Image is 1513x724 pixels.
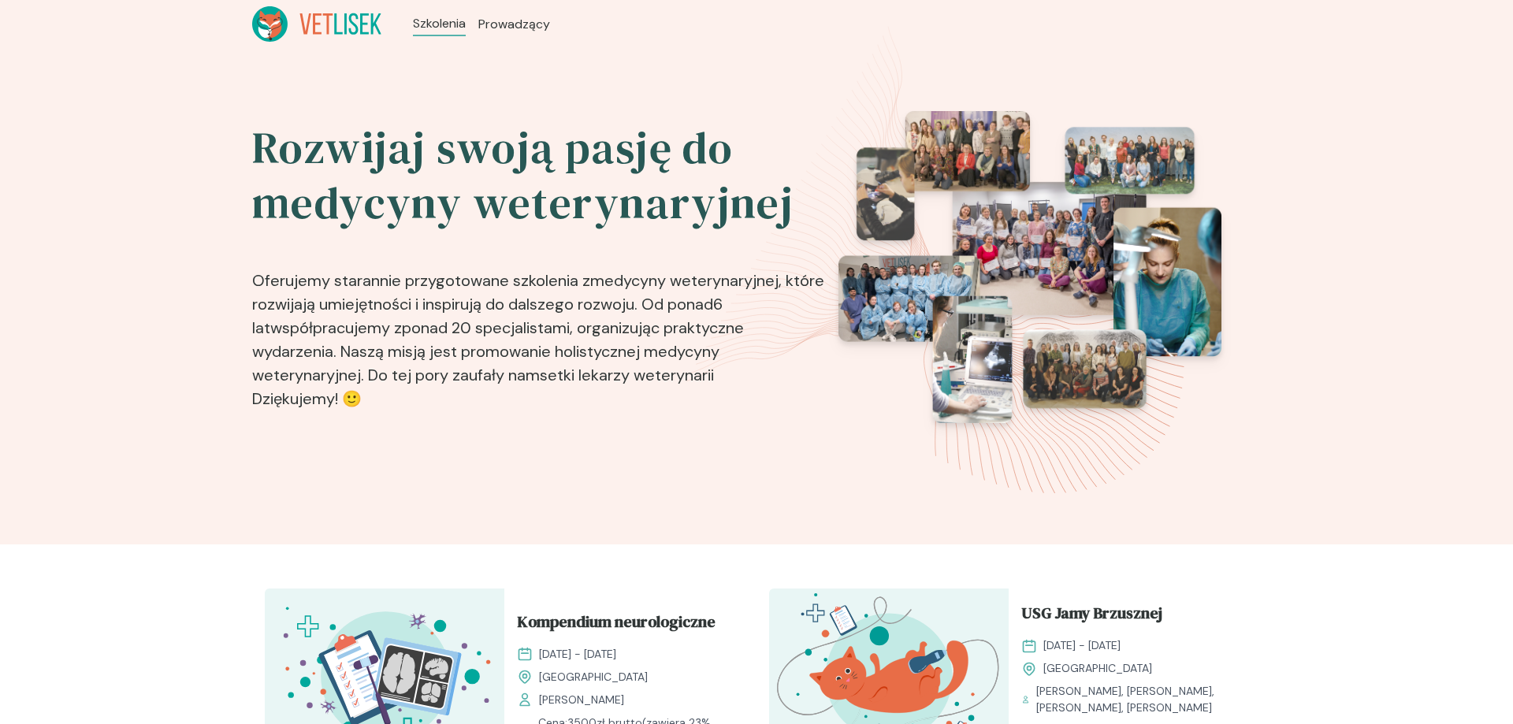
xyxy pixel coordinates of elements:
[252,121,827,231] h2: Rozwijaj swoją pasję do medycyny weterynaryjnej
[1043,637,1121,654] span: [DATE] - [DATE]
[838,111,1221,423] img: eventsPhotosRoll2.png
[539,669,648,685] span: [GEOGRAPHIC_DATA]
[590,270,779,291] b: medycyny weterynaryjnej
[413,14,466,33] a: Szkolenia
[1036,683,1236,716] span: [PERSON_NAME], [PERSON_NAME], [PERSON_NAME], [PERSON_NAME]
[1021,601,1236,631] a: USG Jamy Brzusznej
[517,610,731,640] a: Kompendium neurologiczne
[1021,601,1162,631] span: USG Jamy Brzusznej
[539,692,624,708] span: [PERSON_NAME]
[539,646,616,663] span: [DATE] - [DATE]
[252,243,827,417] p: Oferujemy starannie przygotowane szkolenia z , które rozwijają umiejętności i inspirują do dalsze...
[478,15,550,34] a: Prowadzący
[1043,660,1152,677] span: [GEOGRAPHIC_DATA]
[402,317,570,338] b: ponad 20 specjalistami
[540,365,714,385] b: setki lekarzy weterynarii
[517,610,716,640] span: Kompendium neurologiczne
